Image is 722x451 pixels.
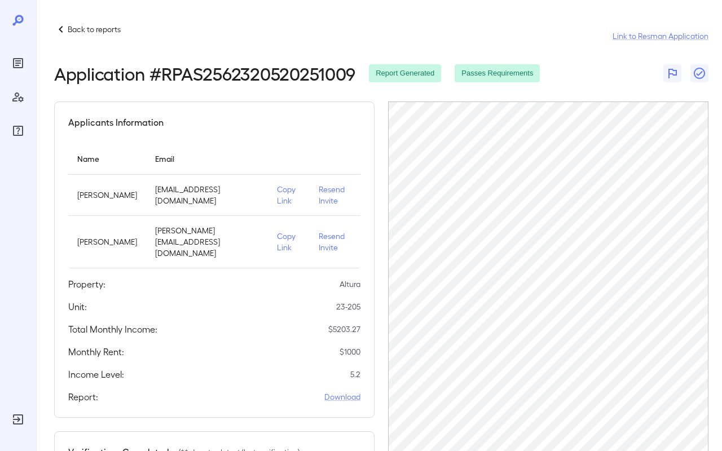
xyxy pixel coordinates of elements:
[68,143,360,268] table: simple table
[68,24,121,35] p: Back to reports
[613,30,708,42] a: Link to Resman Application
[68,143,146,175] th: Name
[68,277,105,291] h5: Property:
[369,68,441,79] span: Report Generated
[350,369,360,380] p: 5.2
[68,116,164,129] h5: Applicants Information
[277,231,301,253] p: Copy Link
[68,390,98,404] h5: Report:
[77,189,137,201] p: [PERSON_NAME]
[9,122,27,140] div: FAQ
[340,278,360,290] p: Altura
[68,300,87,313] h5: Unit:
[319,184,351,206] p: Resend Invite
[9,54,27,72] div: Reports
[77,236,137,247] p: [PERSON_NAME]
[336,301,360,312] p: 23-205
[277,184,301,206] p: Copy Link
[68,345,124,359] h5: Monthly Rent:
[155,225,259,259] p: [PERSON_NAME][EMAIL_ADDRESS][DOMAIN_NAME]
[690,64,708,82] button: Close Report
[54,63,355,83] h2: Application # RPAS2562320520251009
[9,410,27,428] div: Log Out
[146,143,268,175] th: Email
[455,68,540,79] span: Passes Requirements
[68,322,157,336] h5: Total Monthly Income:
[9,88,27,106] div: Manage Users
[155,184,259,206] p: [EMAIL_ADDRESS][DOMAIN_NAME]
[319,231,351,253] p: Resend Invite
[324,391,360,403] a: Download
[328,324,360,335] p: $ 5203.27
[340,346,360,357] p: $ 1000
[68,368,124,381] h5: Income Level:
[663,64,681,82] button: Flag Report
